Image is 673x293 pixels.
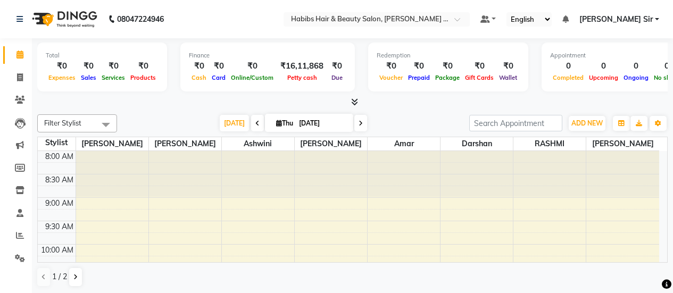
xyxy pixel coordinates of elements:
span: Cash [189,74,209,81]
div: ₹0 [46,60,78,72]
img: logo [27,4,100,34]
div: Finance [189,51,346,60]
div: 0 [621,60,651,72]
span: Thu [273,119,296,127]
div: ₹16,11,868 [276,60,328,72]
div: ₹0 [462,60,496,72]
div: ₹0 [128,60,159,72]
span: [DATE] [220,115,249,131]
span: Due [329,74,345,81]
span: [PERSON_NAME] Sir [579,14,653,25]
span: ADD NEW [571,119,603,127]
span: RASHMI [513,137,586,150]
div: ₹0 [78,60,99,72]
span: [PERSON_NAME] [586,137,659,150]
div: ₹0 [189,60,209,72]
div: ₹0 [377,60,405,72]
div: Total [46,51,159,60]
div: 9:30 AM [43,221,76,232]
div: Stylist [38,137,76,148]
span: Prepaid [405,74,433,81]
span: [PERSON_NAME] [295,137,367,150]
span: Filter Stylist [44,119,81,127]
div: 10:00 AM [39,245,76,256]
div: ₹0 [328,60,346,72]
span: Ongoing [621,74,651,81]
div: 0 [550,60,586,72]
span: Voucher [377,74,405,81]
div: 8:00 AM [43,151,76,162]
button: ADD NEW [569,116,605,131]
div: 9:00 AM [43,198,76,209]
span: Petty cash [285,74,320,81]
span: Upcoming [586,74,621,81]
span: [PERSON_NAME] [149,137,221,150]
span: Package [433,74,462,81]
span: Services [99,74,128,81]
span: Products [128,74,159,81]
div: ₹0 [99,60,128,72]
span: Gift Cards [462,74,496,81]
div: 0 [586,60,621,72]
div: ₹0 [405,60,433,72]
span: Completed [550,74,586,81]
span: Wallet [496,74,520,81]
span: 1 / 2 [52,271,67,282]
div: ₹0 [228,60,276,72]
input: Search Appointment [469,115,562,131]
span: Online/Custom [228,74,276,81]
div: 8:30 AM [43,174,76,186]
div: Redemption [377,51,520,60]
span: Expenses [46,74,78,81]
span: Ashwini [222,137,294,150]
div: ₹0 [433,60,462,72]
span: [PERSON_NAME] [76,137,148,150]
b: 08047224946 [117,4,164,34]
div: ₹0 [209,60,228,72]
span: Sales [78,74,99,81]
span: Card [209,74,228,81]
div: ₹0 [496,60,520,72]
iframe: chat widget [628,250,662,282]
span: Darshan [441,137,513,150]
span: Amar [368,137,440,150]
input: 2025-09-04 [296,115,349,131]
